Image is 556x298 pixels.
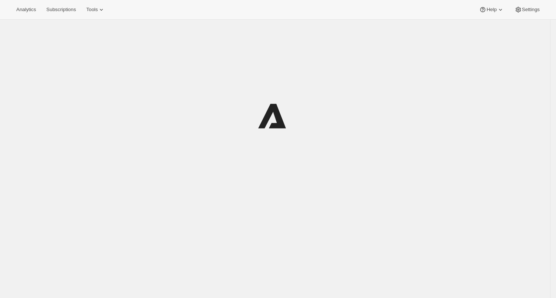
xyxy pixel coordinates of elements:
[16,7,36,13] span: Analytics
[486,7,496,13] span: Help
[475,4,508,15] button: Help
[46,7,76,13] span: Subscriptions
[82,4,109,15] button: Tools
[86,7,98,13] span: Tools
[12,4,40,15] button: Analytics
[510,4,544,15] button: Settings
[522,7,540,13] span: Settings
[42,4,80,15] button: Subscriptions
